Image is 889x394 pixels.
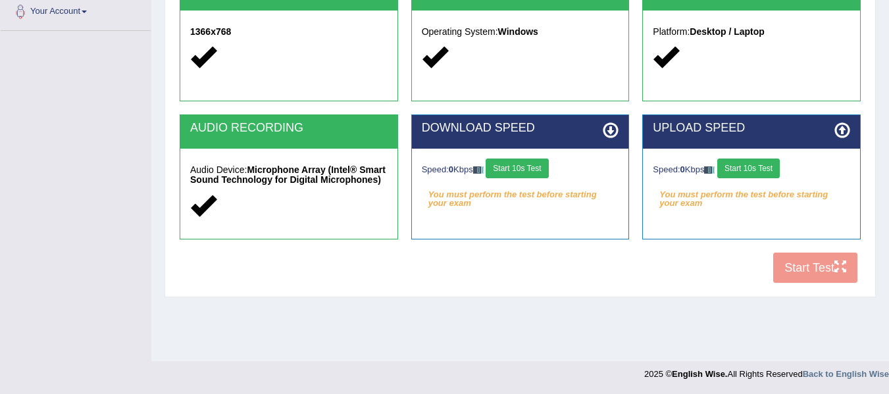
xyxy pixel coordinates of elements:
h2: AUDIO RECORDING [190,122,388,135]
strong: English Wise. [672,369,727,379]
div: 2025 © All Rights Reserved [644,361,889,380]
strong: 1366x768 [190,26,231,37]
strong: 0 [680,164,685,174]
div: Speed: Kbps [422,159,619,182]
img: ajax-loader-fb-connection.gif [473,166,484,174]
h5: Operating System: [422,27,619,37]
a: Back to English Wise [803,369,889,379]
em: You must perform the test before starting your exam [653,185,850,205]
h2: UPLOAD SPEED [653,122,850,135]
em: You must perform the test before starting your exam [422,185,619,205]
strong: Desktop / Laptop [690,26,765,37]
button: Start 10s Test [486,159,548,178]
h5: Platform: [653,27,850,37]
strong: Microphone Array (Intel® Smart Sound Technology for Digital Microphones) [190,164,386,185]
img: ajax-loader-fb-connection.gif [704,166,715,174]
h5: Audio Device: [190,165,388,185]
strong: Windows [498,26,538,37]
strong: 0 [449,164,453,174]
div: Speed: Kbps [653,159,850,182]
button: Start 10s Test [717,159,780,178]
h2: DOWNLOAD SPEED [422,122,619,135]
